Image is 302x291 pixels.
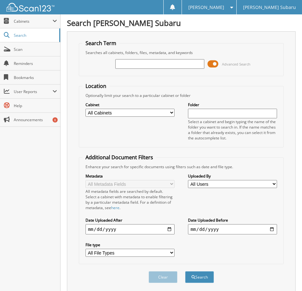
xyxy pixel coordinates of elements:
[188,102,277,107] label: Folder
[14,75,57,80] span: Bookmarks
[14,19,53,24] span: Cabinets
[188,119,277,141] div: Select a cabinet and begin typing the name of the folder you want to search in. If the name match...
[14,117,57,122] span: Announcements
[82,154,156,161] legend: Additional Document Filters
[14,103,57,108] span: Help
[188,5,224,9] span: [PERSON_NAME]
[86,102,175,107] label: Cabinet
[86,217,175,223] label: Date Uploaded After
[82,93,281,98] div: Optionally limit your search to a particular cabinet or folder
[243,5,296,9] span: [PERSON_NAME] Subaru
[82,40,119,47] legend: Search Term
[6,3,54,12] img: scan123-logo-white.svg
[82,164,281,169] div: Enhance your search for specific documents using filters such as date and file type.
[222,62,250,67] span: Advanced Search
[86,224,175,234] input: start
[14,47,57,52] span: Scan
[82,50,281,55] div: Searches all cabinets, folders, files, metadata, and keywords
[82,83,110,90] legend: Location
[86,242,175,248] label: File type
[111,205,119,210] a: here
[86,173,175,179] label: Metadata
[185,271,214,283] button: Search
[188,217,277,223] label: Date Uploaded Before
[53,117,58,122] div: 8
[188,173,277,179] label: Uploaded By
[149,271,177,283] button: Clear
[14,61,57,66] span: Reminders
[86,189,175,210] div: All metadata fields are searched by default. Select a cabinet with metadata to enable filtering b...
[67,18,296,28] h1: Search [PERSON_NAME] Subaru
[14,33,56,38] span: Search
[188,224,277,234] input: end
[14,89,53,94] span: User Reports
